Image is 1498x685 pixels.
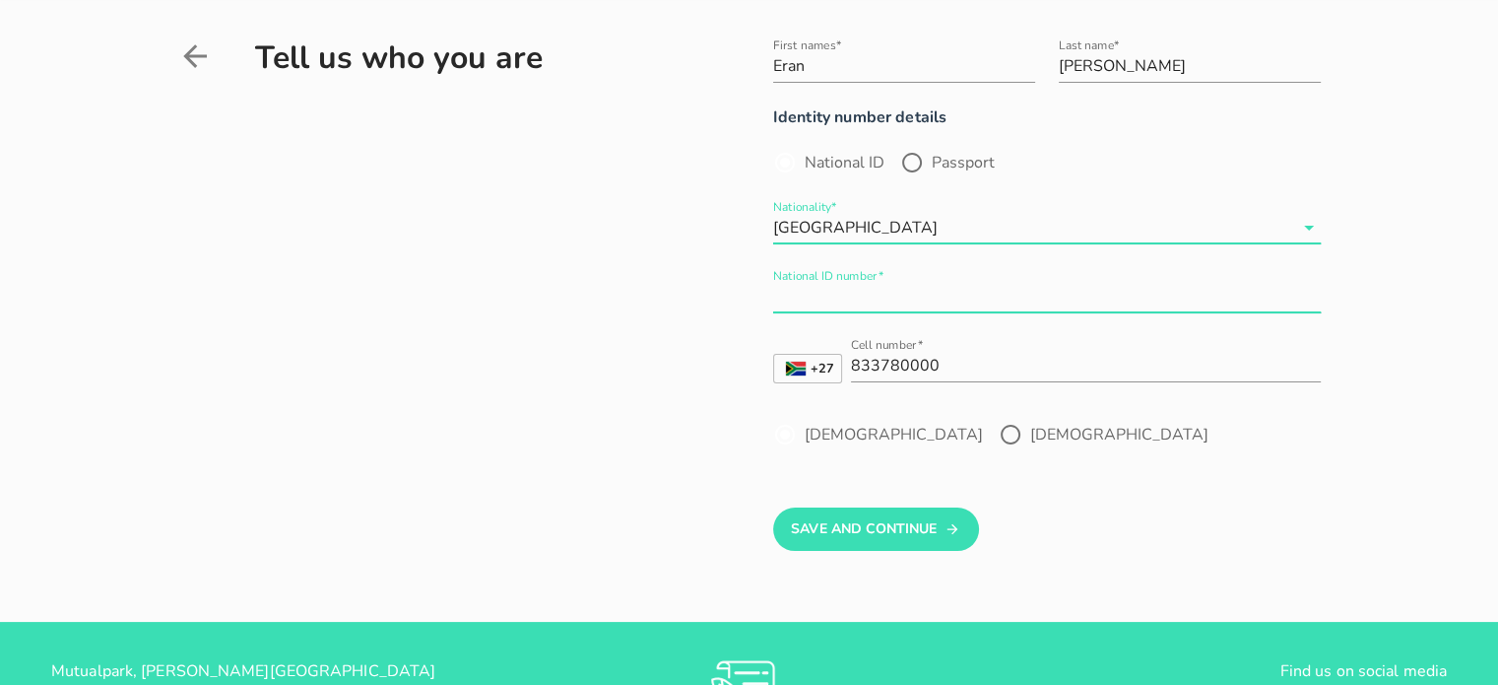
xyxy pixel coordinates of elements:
[811,363,834,376] strong: +27
[805,425,983,445] label: [DEMOGRAPHIC_DATA]
[982,660,1447,682] p: Find us on social media
[1030,425,1208,445] label: [DEMOGRAPHIC_DATA]
[255,40,652,76] h1: Tell us who you are
[851,338,923,353] label: Cell number*
[805,153,884,172] label: National ID
[1059,38,1120,53] label: Last name*
[773,219,938,237] div: [GEOGRAPHIC_DATA]
[773,212,1321,243] div: Nationality*[GEOGRAPHIC_DATA]
[773,269,883,284] label: National ID number*
[932,153,995,172] label: Passport
[773,200,837,215] label: Nationality*
[773,508,979,551] button: Save And Continue
[51,660,435,682] span: Mutualpark, [PERSON_NAME][GEOGRAPHIC_DATA]
[773,38,841,53] label: First names*
[773,106,946,128] strong: Identity number details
